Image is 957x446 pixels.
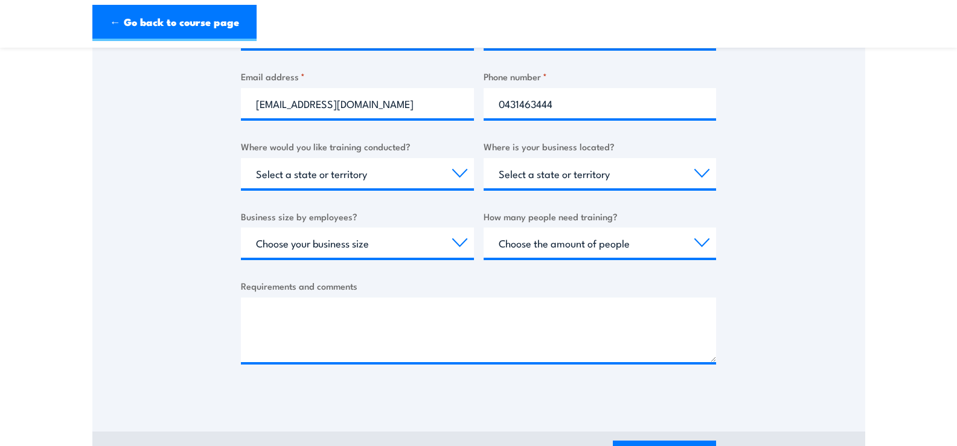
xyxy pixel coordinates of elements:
[92,5,257,41] a: ← Go back to course page
[484,139,717,153] label: Where is your business located?
[484,209,717,223] label: How many people need training?
[484,69,717,83] label: Phone number
[241,139,474,153] label: Where would you like training conducted?
[241,209,474,223] label: Business size by employees?
[241,279,716,293] label: Requirements and comments
[241,69,474,83] label: Email address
